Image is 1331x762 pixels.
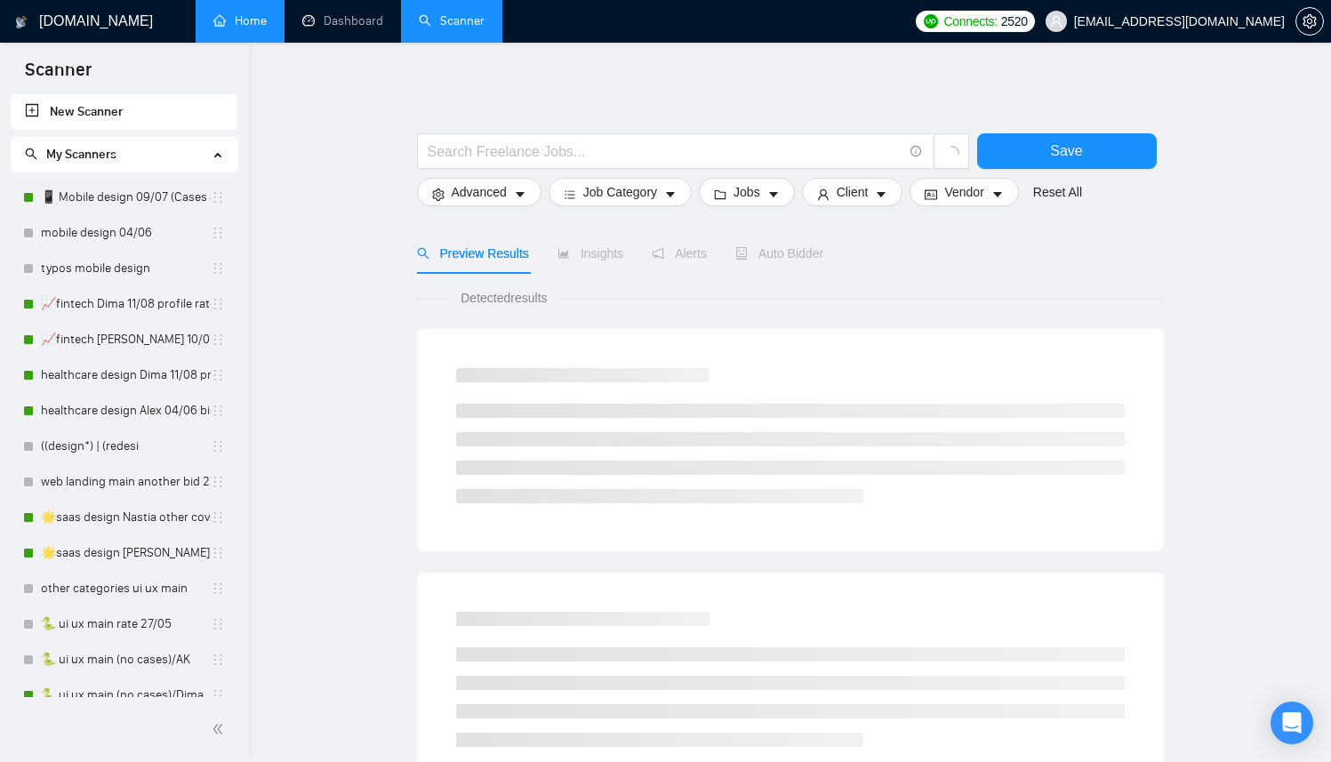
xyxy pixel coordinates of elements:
span: My Scanners [25,147,116,162]
span: holder [211,688,225,702]
a: web landing main another bid 27/05 [41,464,211,500]
li: 🌟saas design Alex 27-03/06 check 90% rate [11,535,237,571]
li: ((design*) | (redesi [11,429,237,464]
span: holder [211,261,225,276]
li: 📱 Mobile design 09/07 (Cases & UX/UI Cat) [11,180,237,215]
span: holder [211,297,225,311]
span: holder [211,368,225,382]
span: Save [1050,140,1082,162]
span: setting [1296,14,1323,28]
a: healthcare design Dima 11/08 profile rate [41,357,211,393]
span: Preview Results [417,246,529,261]
span: double-left [212,720,229,738]
span: Scanner [11,57,106,94]
span: info-circle [910,146,922,157]
span: user [1050,15,1062,28]
div: Open Intercom Messenger [1271,702,1313,744]
a: other categories ui ux main [41,571,211,606]
a: healthcare design Alex 04/06 bid in range [41,393,211,429]
span: caret-down [664,188,677,201]
a: 🐍 ui ux main rate 27/05 [41,606,211,642]
li: 🐍 ui ux main (no cases)/Dima [11,678,237,713]
a: 🐍 ui ux main (no cases)/Dima [41,678,211,713]
span: holder [211,546,225,560]
span: Jobs [734,182,760,202]
li: 🐍 ui ux main rate 27/05 [11,606,237,642]
span: Client [837,182,869,202]
button: userClientcaret-down [802,178,903,206]
span: loading [943,146,959,162]
button: setting [1295,7,1324,36]
span: holder [211,439,225,453]
span: holder [211,653,225,667]
span: folder [714,188,726,201]
li: New Scanner [11,94,237,130]
a: 🌟saas design Nastia other cover 27/05 [41,500,211,535]
span: holder [211,617,225,631]
span: setting [432,188,445,201]
button: idcardVendorcaret-down [910,178,1018,206]
span: notification [652,247,664,260]
span: caret-down [514,188,526,201]
li: healthcare design Alex 04/06 bid in range [11,393,237,429]
a: homeHome [213,13,267,28]
span: holder [211,226,225,240]
input: Search Freelance Jobs... [428,140,902,163]
span: user [817,188,830,201]
span: bars [564,188,576,201]
button: settingAdvancedcaret-down [417,178,541,206]
li: 🐍 ui ux main (no cases)/AK [11,642,237,678]
a: 📱 Mobile design 09/07 (Cases & UX/UI Cat) [41,180,211,215]
span: 2520 [1001,12,1028,31]
span: Auto Bidder [735,246,823,261]
span: Insights [557,246,623,261]
button: barsJob Categorycaret-down [549,178,692,206]
span: Connects: [943,12,997,31]
li: healthcare design Dima 11/08 profile rate [11,357,237,393]
a: dashboardDashboard [302,13,383,28]
li: 📈fintech Dima 11/08 profile rate without Exclusively [11,286,237,322]
span: robot [735,247,748,260]
li: other categories ui ux main [11,571,237,606]
span: holder [211,190,225,205]
span: Advanced [452,182,507,202]
span: holder [211,582,225,596]
button: folderJobscaret-down [699,178,795,206]
span: Detected results [448,288,559,308]
span: holder [211,333,225,347]
button: Save [977,133,1157,169]
li: mobile design 04/06 [11,215,237,251]
a: 🐍 ui ux main (no cases)/AK [41,642,211,678]
span: caret-down [875,188,887,201]
li: typos mobile design [11,251,237,286]
span: holder [211,404,225,418]
span: caret-down [767,188,780,201]
a: 📈fintech Dima 11/08 profile rate without Exclusively [41,286,211,322]
li: web landing main another bid 27/05 [11,464,237,500]
span: idcard [925,188,937,201]
img: logo [15,8,28,36]
span: My Scanners [46,147,116,162]
li: 🌟saas design Nastia other cover 27/05 [11,500,237,535]
span: caret-down [991,188,1004,201]
span: search [25,148,37,160]
span: holder [211,510,225,525]
a: mobile design 04/06 [41,215,211,251]
a: setting [1295,14,1324,28]
span: Vendor [944,182,983,202]
li: 📈fintech Alex 10/07 profile rate [11,322,237,357]
span: holder [211,475,225,489]
span: area-chart [557,247,570,260]
a: typos mobile design [41,251,211,286]
a: 🌟saas design [PERSON_NAME] 27-03/06 check 90% rate [41,535,211,571]
a: searchScanner [419,13,485,28]
span: Alerts [652,246,707,261]
a: ((design*) | (redesi [41,429,211,464]
span: search [417,247,429,260]
img: upwork-logo.png [924,14,938,28]
span: Job Category [583,182,657,202]
a: 📈fintech [PERSON_NAME] 10/07 profile rate [41,322,211,357]
a: New Scanner [25,94,223,130]
a: Reset All [1033,182,1082,202]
